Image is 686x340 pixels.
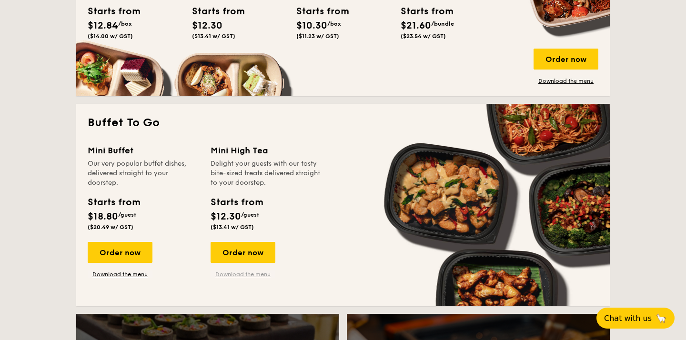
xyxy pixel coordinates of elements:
[211,211,241,222] span: $12.30
[534,49,598,70] div: Order now
[88,20,118,31] span: $12.84
[656,313,667,324] span: 🦙
[88,242,152,263] div: Order now
[401,4,444,19] div: Starts from
[211,144,322,157] div: Mini High Tea
[534,77,598,85] a: Download the menu
[327,20,341,27] span: /box
[88,115,598,130] h2: Buffet To Go
[241,211,259,218] span: /guest
[401,20,431,31] span: $21.60
[88,224,133,230] span: ($20.49 w/ GST)
[296,33,339,40] span: ($11.23 w/ GST)
[401,33,446,40] span: ($23.54 w/ GST)
[604,314,652,323] span: Chat with us
[88,33,133,40] span: ($14.00 w/ GST)
[211,195,262,210] div: Starts from
[88,144,199,157] div: Mini Buffet
[192,33,235,40] span: ($13.41 w/ GST)
[88,270,152,278] a: Download the menu
[431,20,454,27] span: /bundle
[88,195,140,210] div: Starts from
[211,224,254,230] span: ($13.41 w/ GST)
[596,308,675,329] button: Chat with us🦙
[296,20,327,31] span: $10.30
[118,211,136,218] span: /guest
[211,270,275,278] a: Download the menu
[192,4,235,19] div: Starts from
[211,242,275,263] div: Order now
[118,20,132,27] span: /box
[88,211,118,222] span: $18.80
[192,20,222,31] span: $12.30
[211,159,322,188] div: Delight your guests with our tasty bite-sized treats delivered straight to your doorstep.
[296,4,339,19] div: Starts from
[88,4,131,19] div: Starts from
[88,159,199,188] div: Our very popular buffet dishes, delivered straight to your doorstep.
